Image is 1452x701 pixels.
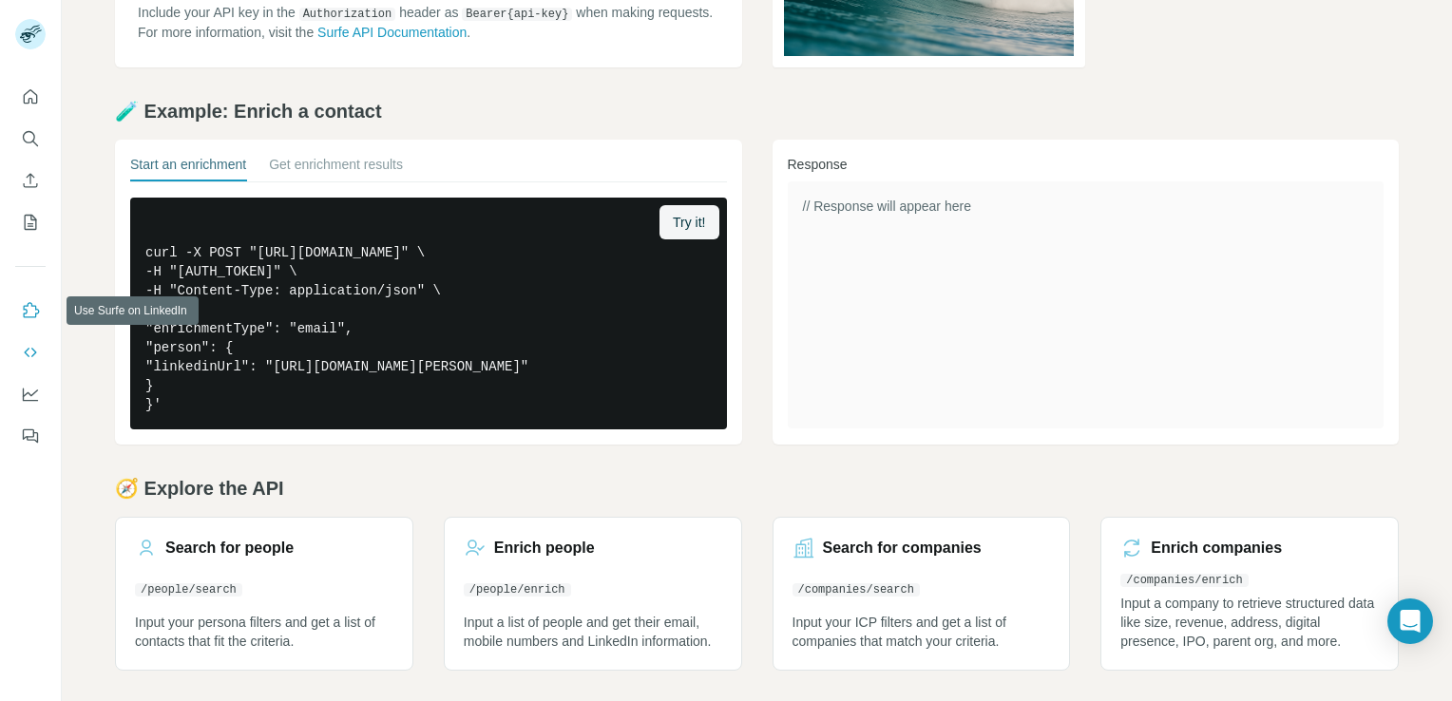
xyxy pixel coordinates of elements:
button: Search [15,122,46,156]
a: Search for companies/companies/searchInput your ICP filters and get a list of companies that matc... [773,517,1071,671]
button: Enrich CSV [15,163,46,198]
h3: Enrich companies [1151,537,1282,559]
h3: Response [788,155,1385,174]
button: Get enrichment results [269,155,403,181]
button: Try it! [659,205,718,239]
h3: Search for people [165,537,294,559]
button: Use Surfe on LinkedIn [15,294,46,328]
code: /companies/enrich [1120,574,1248,587]
code: /people/enrich [464,583,571,597]
p: Input your persona filters and get a list of contacts that fit the criteria. [135,613,393,651]
button: Dashboard [15,377,46,411]
p: Include your API key in the header as when making requests. For more information, visit the . [138,3,719,42]
h3: Enrich people [494,537,595,559]
p: Input your ICP filters and get a list of companies that match your criteria. [793,613,1051,651]
span: // Response will appear here [803,199,971,214]
a: Search for people/people/searchInput your persona filters and get a list of contacts that fit the... [115,517,413,671]
p: Input a company to retrieve structured data like size, revenue, address, digital presence, IPO, p... [1120,594,1379,651]
div: Open Intercom Messenger [1387,598,1433,644]
code: /companies/search [793,583,920,597]
button: Use Surfe API [15,335,46,369]
h2: 🧪 Example: Enrich a contact [115,98,1399,124]
h3: Search for companies [823,537,982,559]
a: Enrich people/people/enrichInput a list of people and get their email, mobile numbers and LinkedI... [444,517,742,671]
code: Bearer {api-key} [462,8,572,21]
span: Try it! [673,213,705,232]
button: Feedback [15,419,46,453]
p: Input a list of people and get their email, mobile numbers and LinkedIn information. [464,613,722,651]
pre: curl -X POST "[URL][DOMAIN_NAME]" \ -H "[AUTH_TOKEN]" \ -H "Content-Type: application/json" \ -d ... [130,198,727,429]
a: Surfe API Documentation [317,25,467,40]
a: Enrich companies/companies/enrichInput a company to retrieve structured data like size, revenue, ... [1100,517,1399,671]
button: Quick start [15,80,46,114]
code: Authorization [299,8,396,21]
button: My lists [15,205,46,239]
h2: 🧭 Explore the API [115,475,1399,502]
code: /people/search [135,583,242,597]
button: Start an enrichment [130,155,246,181]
